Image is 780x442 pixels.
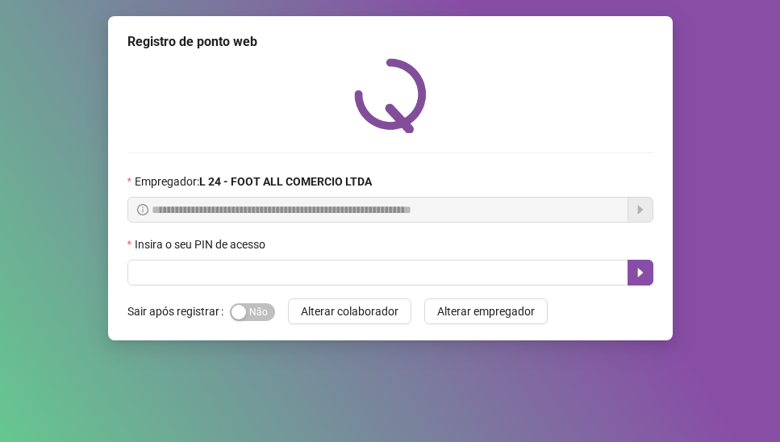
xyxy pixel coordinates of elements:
[424,298,548,324] button: Alterar empregador
[354,58,427,133] img: QRPoint
[127,236,276,253] label: Insira o seu PIN de acesso
[437,302,535,320] span: Alterar empregador
[127,32,653,52] div: Registro de ponto web
[135,173,372,190] span: Empregador :
[137,204,148,215] span: info-circle
[634,266,647,279] span: caret-right
[301,302,398,320] span: Alterar colaborador
[288,298,411,324] button: Alterar colaborador
[127,298,230,324] label: Sair após registrar
[199,175,372,188] strong: L 24 - FOOT ALL COMERCIO LTDA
